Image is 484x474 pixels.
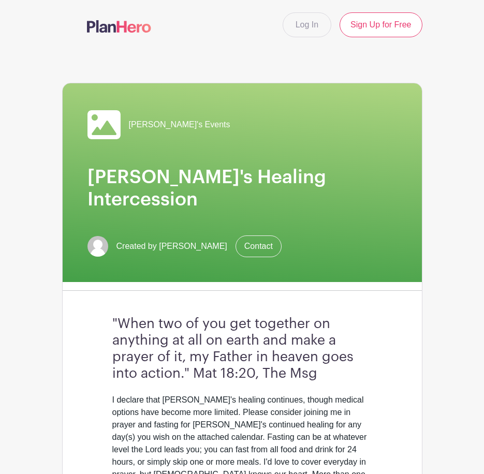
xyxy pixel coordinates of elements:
[87,236,108,257] img: default-ce2991bfa6775e67f084385cd625a349d9dcbb7a52a09fb2fda1e96e2d18dcdb.png
[116,240,227,253] span: Created by [PERSON_NAME]
[112,316,372,381] h3: "When two of you get together on anything at all on earth and make a prayer of it, my Father in h...
[87,20,151,33] img: logo-507f7623f17ff9eddc593b1ce0a138ce2505c220e1c5a4e2b4648c50719b7d32.svg
[129,119,230,131] span: [PERSON_NAME]'s Events
[87,166,397,211] h1: [PERSON_NAME]'s Healing Intercession
[236,235,282,257] a: Contact
[283,12,331,37] a: Log In
[340,12,422,37] a: Sign Up for Free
